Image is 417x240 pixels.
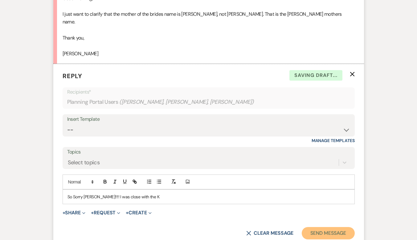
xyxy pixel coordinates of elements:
[68,158,100,166] div: Select topics
[67,193,350,200] p: So Sorry [PERSON_NAME]!!!! I was close with the K
[63,10,355,26] p: I just want to clarify that the mother of the brides name is [PERSON_NAME], not [PERSON_NAME]. Th...
[312,138,355,143] a: Manage Templates
[63,34,355,42] p: Thank you,
[63,210,86,215] button: Share
[67,148,350,157] label: Topics
[246,231,293,236] button: Clear message
[302,227,354,239] button: Send Message
[67,115,350,124] div: Insert Template
[63,210,65,215] span: +
[91,210,94,215] span: +
[67,96,350,108] div: Planning Portal Users
[63,72,82,80] span: Reply
[91,210,120,215] button: Request
[126,210,151,215] button: Create
[63,50,355,58] p: [PERSON_NAME]
[289,70,342,81] span: Saving draft...
[119,98,254,106] span: ( [PERSON_NAME], [PERSON_NAME], [PERSON_NAME] )
[126,210,129,215] span: +
[67,88,350,96] p: Recipients*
